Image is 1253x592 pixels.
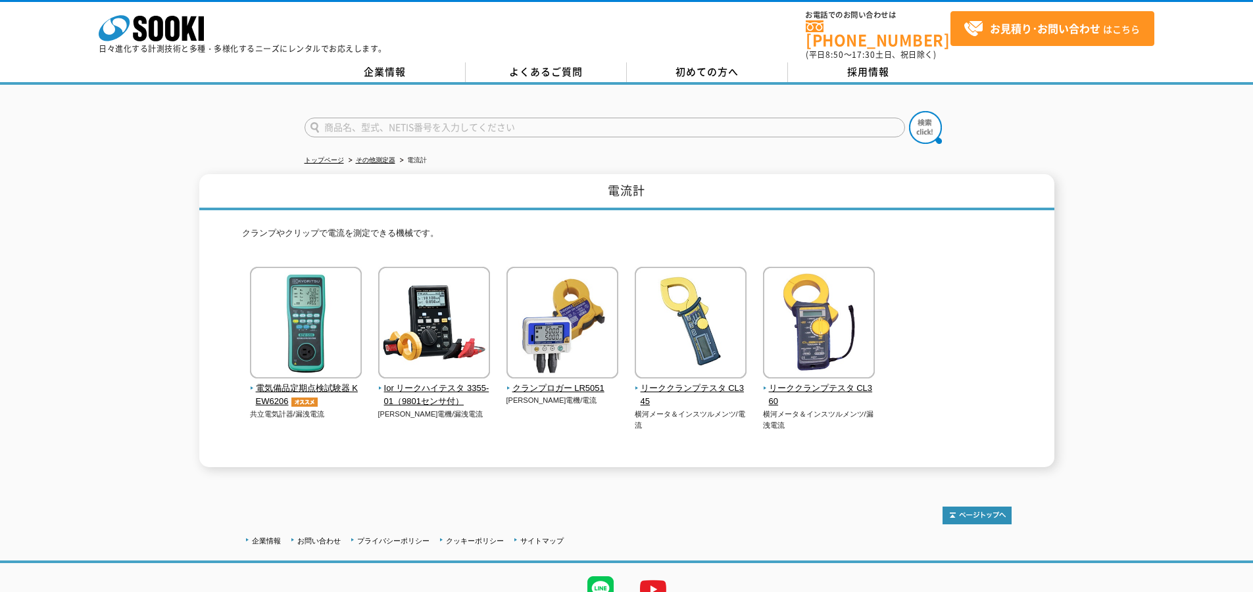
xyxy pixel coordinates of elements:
[378,267,490,382] img: Ior リークハイテスタ 3355-01（9801センサ付）
[627,62,788,82] a: 初めての方へ
[378,369,491,409] a: Ior リークハイテスタ 3355-01（9801センサ付）
[676,64,739,79] span: 初めての方へ
[297,537,341,545] a: お問い合わせ
[250,267,362,382] img: 電気備品定期点検試験器 KEW6206
[950,11,1154,46] a: お見積り･お問い合わせはこちら
[446,537,504,545] a: クッキーポリシー
[506,267,618,382] img: クランプロガー LR5051
[378,382,491,409] span: Ior リークハイテスタ 3355-01（9801センサ付）
[763,267,875,382] img: リーククランプテスタ CL360
[378,409,491,420] p: [PERSON_NAME]電機/漏洩電流
[788,62,949,82] a: 採用情報
[252,537,281,545] a: 企業情報
[943,507,1012,524] img: トップページへ
[909,111,942,144] img: btn_search.png
[806,11,950,19] span: お電話でのお問い合わせは
[964,19,1140,39] span: はこちら
[763,409,875,430] p: 横河メータ＆インスツルメンツ/漏洩電流
[852,49,875,60] span: 17:30
[250,382,362,409] span: 電気備品定期点検試験器 KEW6206
[806,20,950,47] a: [PHONE_NUMBER]
[506,369,619,396] a: クランプロガー LR5051
[305,118,905,137] input: 商品名、型式、NETIS番号を入力してください
[635,267,747,382] img: リーククランプテスタ CL345
[357,537,430,545] a: プライバシーポリシー
[763,369,875,409] a: リーククランプテスタ CL360
[250,369,362,409] a: 電気備品定期点検試験器 KEW6206オススメ
[635,409,747,430] p: 横河メータ＆インスツルメンツ/電流
[305,156,344,164] a: トップページ
[635,369,747,409] a: リーククランプテスタ CL345
[397,154,427,168] li: 電流計
[635,382,747,409] span: リーククランプテスタ CL345
[763,382,875,409] span: リーククランプテスタ CL360
[199,174,1054,210] h1: 電流計
[466,62,627,82] a: よくあるご質問
[356,156,395,164] a: その他測定器
[250,409,362,420] p: 共立電気計器/漏洩電流
[806,49,936,60] span: (平日 ～ 土日、祝日除く)
[506,395,619,406] p: [PERSON_NAME]電機/電流
[825,49,844,60] span: 8:50
[99,45,387,53] p: 日々進化する計測技術と多種・多様化するニーズにレンタルでお応えします。
[305,62,466,82] a: 企業情報
[288,398,321,407] img: オススメ
[520,537,564,545] a: サイトマップ
[990,20,1100,36] strong: お見積り･お問い合わせ
[506,382,619,396] span: クランプロガー LR5051
[242,227,1012,247] p: クランプやクリップで電流を測定できる機械です。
